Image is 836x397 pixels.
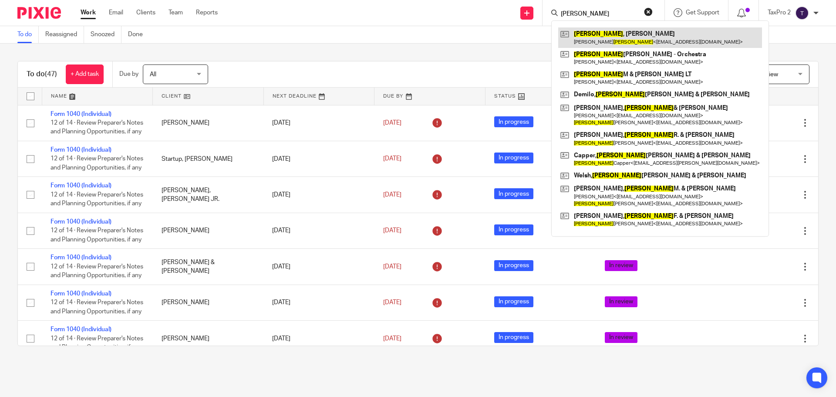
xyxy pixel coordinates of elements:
span: Get Support [686,10,719,16]
td: [DATE] [263,249,374,285]
span: [DATE] [383,192,401,198]
span: [DATE] [383,120,401,126]
span: In progress [494,260,533,271]
td: [DATE] [263,285,374,320]
p: TaxPro 2 [768,8,791,17]
button: Clear [644,7,653,16]
span: In review [605,332,637,343]
span: In progress [494,332,533,343]
span: 12 of 14 · Review Preparer's Notes and Planning Opportunities, if any [51,299,143,315]
span: (47) [45,71,57,78]
span: [DATE] [383,336,401,342]
span: 12 of 14 · Review Preparer's Notes and Planning Opportunities, if any [51,336,143,351]
span: 12 of 14 · Review Preparer's Notes and Planning Opportunities, if any [51,264,143,279]
span: [DATE] [383,156,401,162]
span: In progress [494,188,533,199]
span: 12 of 14 · Review Preparer's Notes and Planning Opportunities, if any [51,192,143,207]
span: 12 of 14 · Review Preparer's Notes and Planning Opportunities, if any [51,227,143,243]
td: [PERSON_NAME] [153,213,264,248]
a: Done [128,26,149,43]
td: [PERSON_NAME] [153,321,264,356]
a: Snoozed [91,26,121,43]
td: [PERSON_NAME] [153,105,264,141]
a: Form 1040 (Individual) [51,111,111,117]
img: svg%3E [795,6,809,20]
a: Team [169,8,183,17]
span: [DATE] [383,264,401,270]
span: 12 of 14 · Review Preparer's Notes and Planning Opportunities, if any [51,156,143,171]
h1: To do [27,70,57,79]
td: [PERSON_NAME], [PERSON_NAME] JR. [153,177,264,213]
span: In progress [494,116,533,127]
img: Pixie [17,7,61,19]
td: Startup, [PERSON_NAME] [153,141,264,176]
td: [PERSON_NAME] [153,285,264,320]
span: In review [605,296,637,307]
td: [DATE] [263,105,374,141]
td: [PERSON_NAME] & [PERSON_NAME] [153,249,264,285]
span: In review [605,260,637,271]
span: In progress [494,153,533,163]
td: [DATE] [263,177,374,213]
input: Search [560,10,638,18]
a: Form 1040 (Individual) [51,183,111,189]
span: [DATE] [383,299,401,305]
a: Form 1040 (Individual) [51,291,111,297]
span: All [150,71,156,78]
span: 12 of 14 · Review Preparer's Notes and Planning Opportunities, if any [51,120,143,135]
a: Email [109,8,123,17]
a: Form 1040 (Individual) [51,219,111,225]
span: [DATE] [383,227,401,234]
span: In progress [494,296,533,307]
a: + Add task [66,64,104,84]
a: Reports [196,8,218,17]
p: Due by [119,70,138,78]
a: Work [81,8,96,17]
a: Clients [136,8,155,17]
span: In progress [494,224,533,235]
td: [DATE] [263,213,374,248]
a: Form 1040 (Individual) [51,254,111,261]
a: Reassigned [45,26,84,43]
a: Form 1040 (Individual) [51,147,111,153]
a: To do [17,26,39,43]
a: Form 1040 (Individual) [51,326,111,333]
td: [DATE] [263,321,374,356]
td: [DATE] [263,141,374,176]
